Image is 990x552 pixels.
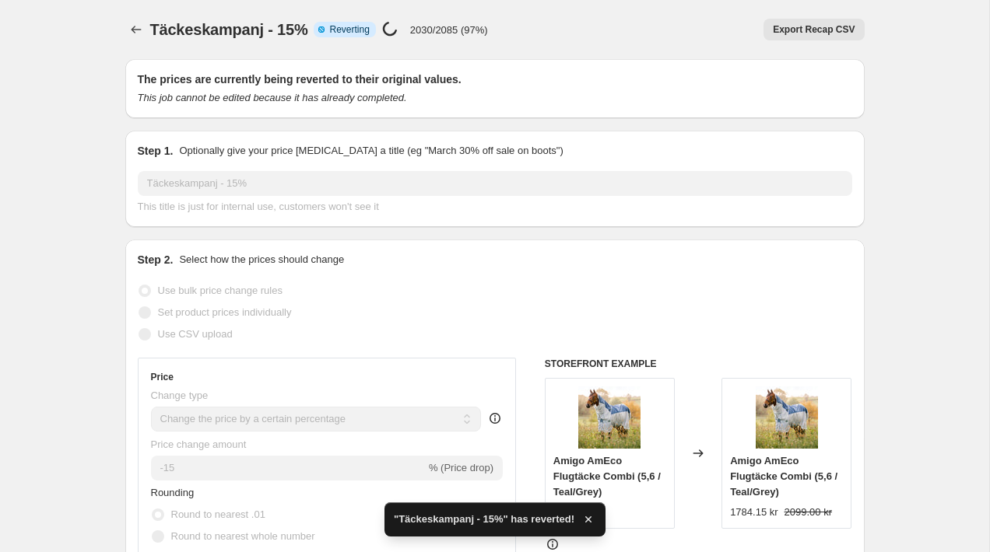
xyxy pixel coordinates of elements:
[730,505,778,520] div: 1784.15 kr
[756,386,818,449] img: horseware-amigo-ameco-flugtacke_80x.jpg
[151,371,174,383] h3: Price
[158,306,292,318] span: Set product prices individually
[545,358,852,370] h6: STOREFRONT EXAMPLE
[151,390,209,401] span: Change type
[329,23,369,36] span: Reverting
[179,143,563,159] p: Optionally give your price [MEDICAL_DATA] a title (eg "March 30% off sale on boots")
[410,24,488,36] p: 2030/2085 (97%)
[773,23,855,36] span: Export Recap CSV
[487,411,503,426] div: help
[429,462,493,473] span: % (Price drop)
[785,505,832,520] strike: 2099.00 kr
[764,19,864,40] button: Export Recap CSV
[125,19,147,40] button: Price change jobs
[151,456,426,480] input: -15
[138,92,407,103] i: This job cannot be edited because it has already completed.
[171,508,265,520] span: Round to nearest .01
[553,455,661,498] span: Amigo AmEco Flugtäcke Combi (5,6 / Teal/Grey)
[578,386,641,449] img: horseware-amigo-ameco-flugtacke_80x.jpg
[171,530,315,542] span: Round to nearest whole number
[138,252,174,267] h2: Step 2.
[138,143,174,159] h2: Step 1.
[730,455,837,498] span: Amigo AmEco Flugtäcke Combi (5,6 / Teal/Grey)
[150,21,308,38] span: Täckeskampanj - 15%
[151,487,195,498] span: Rounding
[394,512,574,527] span: "Täckeskampanj - 15%" has reverted!
[138,72,852,87] h2: The prices are currently being reverted to their original values.
[138,201,379,212] span: This title is just for internal use, customers won't see it
[179,252,344,267] p: Select how the prices should change
[158,285,283,296] span: Use bulk price change rules
[138,171,852,196] input: 30% off holiday sale
[151,438,247,450] span: Price change amount
[158,328,233,340] span: Use CSV upload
